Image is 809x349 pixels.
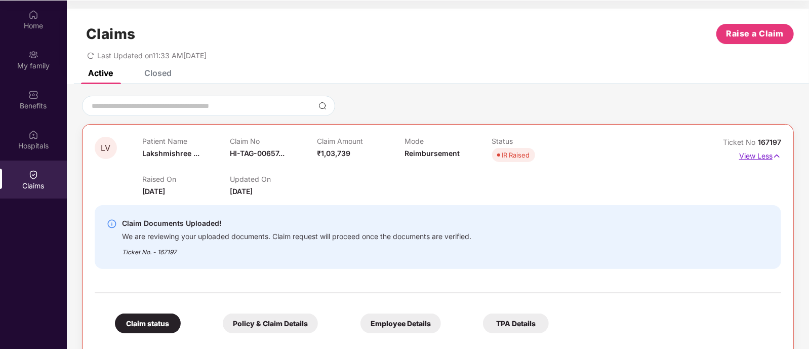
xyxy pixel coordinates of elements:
[223,314,318,333] div: Policy & Claim Details
[97,51,207,60] span: Last Updated on 11:33 AM[DATE]
[716,24,794,44] button: Raise a Claim
[28,10,38,20] img: svg+xml;base64,PHN2ZyBpZD0iSG9tZSIgeG1sbnM9Imh0dHA6Ly93d3cudzMub3JnLzIwMDAvc3ZnIiB3aWR0aD0iMjAiIG...
[28,130,38,140] img: svg+xml;base64,PHN2ZyBpZD0iSG9zcGl0YWxzIiB4bWxucz0iaHR0cDovL3d3dy53My5vcmcvMjAwMC9zdmciIHdpZHRoPS...
[492,137,580,145] p: Status
[758,138,781,146] span: 167197
[142,187,165,196] span: [DATE]
[317,149,350,158] span: ₹1,03,739
[87,51,94,60] span: redo
[317,137,404,145] p: Claim Amount
[115,314,181,333] div: Claim status
[144,68,172,78] div: Closed
[360,314,441,333] div: Employee Details
[28,90,38,100] img: svg+xml;base64,PHN2ZyBpZD0iQmVuZWZpdHMiIHhtbG5zPSJodHRwOi8vd3d3LnczLm9yZy8yMDAwL3N2ZyIgd2lkdGg9Ij...
[122,241,471,257] div: Ticket No. - 167197
[122,229,471,241] div: We are reviewing your uploaded documents. Claim request will proceed once the documents are verif...
[230,137,317,145] p: Claim No
[28,50,38,60] img: svg+xml;base64,PHN2ZyB3aWR0aD0iMjAiIGhlaWdodD0iMjAiIHZpZXdCb3g9IjAgMCAyMCAyMCIgZmlsbD0ibm9uZSIgeG...
[142,149,199,158] span: Lakshmishree ...
[502,150,530,160] div: IR Raised
[404,149,460,158] span: Reimbursement
[318,102,327,110] img: svg+xml;base64,PHN2ZyBpZD0iU2VhcmNoLTMyeDMyIiB4bWxucz0iaHR0cDovL3d3dy53My5vcmcvMjAwMC9zdmciIHdpZH...
[723,138,758,146] span: Ticket No
[142,175,230,183] p: Raised On
[404,137,492,145] p: Mode
[726,27,784,40] span: Raise a Claim
[230,187,253,196] span: [DATE]
[773,150,781,162] img: svg+xml;base64,PHN2ZyB4bWxucz0iaHR0cDovL3d3dy53My5vcmcvMjAwMC9zdmciIHdpZHRoPSIxNyIgaGVpZ2h0PSIxNy...
[739,148,781,162] p: View Less
[28,170,38,180] img: svg+xml;base64,PHN2ZyBpZD0iQ2xhaW0iIHhtbG5zPSJodHRwOi8vd3d3LnczLm9yZy8yMDAwL3N2ZyIgd2lkdGg9IjIwIi...
[107,219,117,229] img: svg+xml;base64,PHN2ZyBpZD0iSW5mby0yMHgyMCIgeG1sbnM9Imh0dHA6Ly93d3cudzMub3JnLzIwMDAvc3ZnIiB3aWR0aD...
[142,137,230,145] p: Patient Name
[483,314,549,333] div: TPA Details
[101,144,111,152] span: LV
[230,175,317,183] p: Updated On
[88,68,113,78] div: Active
[122,217,471,229] div: Claim Documents Uploaded!
[86,25,136,43] h1: Claims
[230,149,285,158] span: HI-TAG-00657...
